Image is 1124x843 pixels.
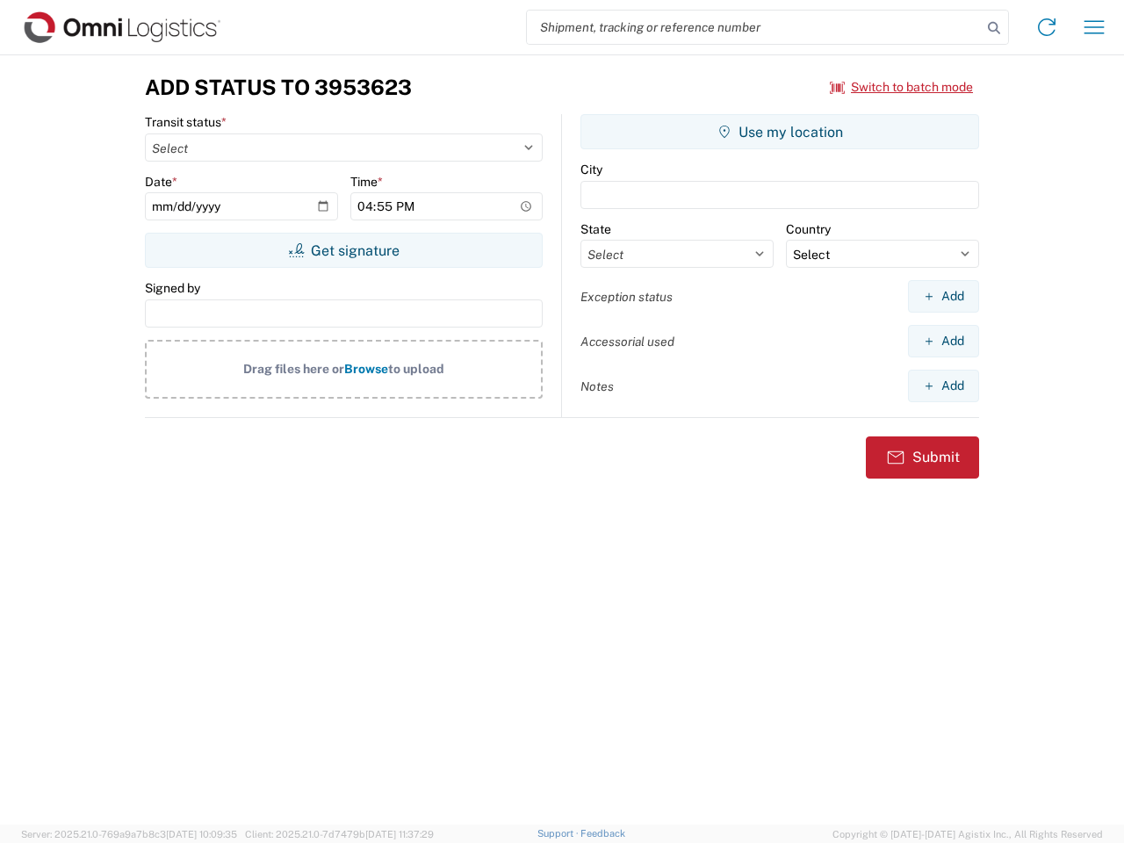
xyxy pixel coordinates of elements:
[145,114,227,130] label: Transit status
[832,826,1103,842] span: Copyright © [DATE]-[DATE] Agistix Inc., All Rights Reserved
[537,828,581,839] a: Support
[866,436,979,479] button: Submit
[350,174,383,190] label: Time
[830,73,973,102] button: Switch to batch mode
[245,829,434,839] span: Client: 2025.21.0-7d7479b
[786,221,831,237] label: Country
[527,11,982,44] input: Shipment, tracking or reference number
[388,362,444,376] span: to upload
[145,280,200,296] label: Signed by
[365,829,434,839] span: [DATE] 11:37:29
[145,75,412,100] h3: Add Status to 3953623
[344,362,388,376] span: Browse
[580,114,979,149] button: Use my location
[580,334,674,349] label: Accessorial used
[580,828,625,839] a: Feedback
[145,233,543,268] button: Get signature
[580,221,611,237] label: State
[21,829,237,839] span: Server: 2025.21.0-769a9a7b8c3
[580,378,614,394] label: Notes
[166,829,237,839] span: [DATE] 10:09:35
[145,174,177,190] label: Date
[243,362,344,376] span: Drag files here or
[908,325,979,357] button: Add
[908,280,979,313] button: Add
[580,162,602,177] label: City
[580,289,673,305] label: Exception status
[908,370,979,402] button: Add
